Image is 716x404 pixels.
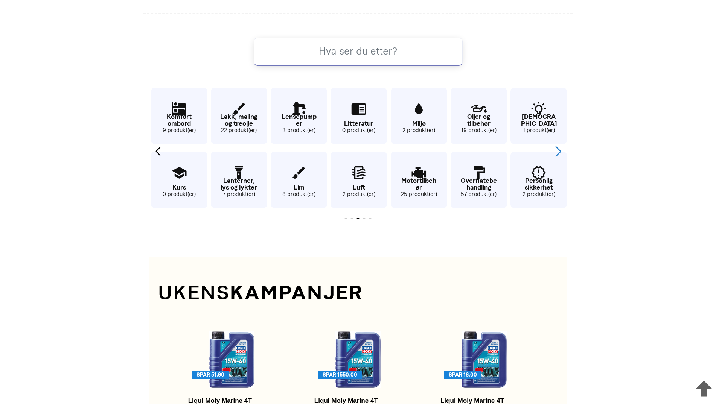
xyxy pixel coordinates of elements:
span: Go to slide 4 [363,218,366,221]
span: Go to slide 3 [356,218,360,221]
p: Personlig sikkerhet [510,178,567,190]
p: Lakk, maling og treolje [211,114,267,126]
span: Go to slide 5 [369,218,372,221]
a: Lensepumper 3 produkt(er) [271,88,327,144]
small: 9 produkt(er) [151,126,207,135]
p: Luft [331,184,387,191]
span: SPAR 16.00 [449,371,477,379]
a: Miljø 2 produkt(er) [391,88,447,144]
img: H1042112_XL.jpg [462,331,507,388]
a: Lim 8 produkt(er) [271,152,327,208]
p: Litteratur [331,120,387,127]
a: Personlig sikkerhet 2 produkt(er) [510,152,567,208]
div: 34 / 62 [269,148,327,210]
span: Go to slide 2 [350,218,353,221]
div: 30 / 62 [149,148,207,210]
small: 0 produkt(er) [151,190,207,199]
p: [DEMOGRAPHIC_DATA] [510,114,567,126]
input: Hva ser du etter? [254,38,463,66]
small: 25 produkt(er) [391,190,447,199]
div: 41 / 62 [509,84,567,146]
div: 40 / 62 [449,148,507,210]
a: Lanterner, lys og lykter 7 produkt(er) [211,152,267,208]
a: Litteratur 0 produkt(er) [331,88,387,144]
div: 35 / 62 [329,84,387,146]
small: 8 produkt(er) [271,190,327,199]
a: [DEMOGRAPHIC_DATA] 1 produkt(er) [510,88,567,144]
p: Kurs [151,184,207,191]
b: Kampanjer [230,280,363,305]
p: Lensepumper [271,114,327,126]
img: H1042112_XL.jpg [335,331,381,388]
p: Komfort ombord [151,114,207,126]
small: 57 produkt(er) [451,190,507,199]
div: 38 / 62 [389,148,447,210]
p: Overflatebehandling [451,178,507,190]
img: H1042112_XL.jpg [209,331,254,388]
p: Oljer og tilbehør [451,114,507,126]
div: 36 / 62 [329,148,387,210]
div: 39 / 62 [449,84,507,146]
small: 0 produkt(er) [331,126,387,135]
div: Next slide [553,143,563,160]
small: 3 produkt(er) [271,126,327,135]
div: 29 / 62 [149,84,207,146]
div: 33 / 62 [269,84,327,146]
small: 2 produkt(er) [391,126,447,135]
div: 42 / 62 [509,148,567,210]
small: 19 produkt(er) [451,126,507,135]
div: Previous slide [153,143,163,160]
small: 22 produkt(er) [211,126,267,135]
div: 32 / 62 [209,148,267,210]
a: Lakk, maling og treolje 22 produkt(er) [211,88,267,144]
p: Motortilbehør [391,178,447,190]
p: Lim [271,184,327,191]
small: 2 produkt(er) [331,190,387,199]
a: Kurs 0 produkt(er) [151,152,207,208]
div: 31 / 62 [209,84,267,146]
a: Overflatebehandling 57 produkt(er) [451,152,507,208]
div: 37 / 62 [389,84,447,146]
span: Go to slide 1 [344,218,347,221]
h1: Ukens [149,277,567,308]
a: Oljer og tilbehør 19 produkt(er) [451,88,507,144]
p: Miljø [391,120,447,127]
small: 2 produkt(er) [510,190,567,199]
small: 7 produkt(er) [211,190,267,199]
a: Motortilbehør 25 produkt(er) [391,152,447,208]
small: 1 produkt(er) [510,126,567,135]
p: Lanterner, lys og lykter [211,178,267,190]
a: Komfort ombord 9 produkt(er) [151,88,207,144]
span: SPAR 51.90 [197,371,224,379]
span: SPAR 1550.00 [323,371,357,379]
a: Luft 2 produkt(er) [331,152,387,208]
